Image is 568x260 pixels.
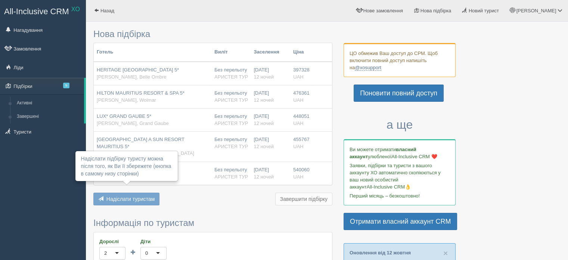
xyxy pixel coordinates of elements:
[293,144,303,149] span: UAH
[293,137,309,142] span: 455767
[93,193,159,205] button: Надіслати туристам
[363,8,403,13] span: Нове замовлення
[214,97,248,103] span: АРИСТЕЯ ТУР
[97,137,184,149] span: [GEOGRAPHIC_DATA] A SUN RESORT MAURITIUS 5*
[391,154,437,159] span: All-Inclusive CRM ❤️
[104,250,107,257] div: 2
[293,120,303,126] span: UAH
[254,113,287,127] div: [DATE]
[94,43,211,62] th: Готель
[214,67,248,80] div: Без перельоту
[0,0,86,21] a: All-Inclusive CRM XO
[99,238,125,245] label: Дорослі
[254,120,273,126] span: 12 ночей
[214,144,248,149] span: АРИСТЕЯ ТУР
[350,147,416,159] b: власний аккаунт
[350,250,411,256] a: Оновлення від 12 жовтня
[93,218,332,228] h3: Інформація по туристам
[97,90,184,96] span: HILTON MAURITIUS RESORT & SPA 5*
[145,250,148,257] div: 0
[516,8,556,13] span: [PERSON_NAME]
[275,193,332,205] button: Завершити підбірку
[293,113,309,119] span: 448051
[344,43,456,77] div: ЦО обмежив Ваш доступ до СРМ. Щоб включити повний доступ напишіть на
[97,97,156,103] span: [PERSON_NAME], Wolmar
[214,136,248,150] div: Без перельоту
[254,97,273,103] span: 12 ночей
[71,6,80,12] sup: XO
[100,8,114,13] span: Назад
[214,120,248,126] span: АРИСТЕЯ ТУР
[344,118,456,131] h3: а ще
[344,213,457,230] a: Отримати власний аккаунт CRM
[254,67,287,80] div: [DATE]
[293,67,309,73] span: 397328
[350,192,450,199] p: Перший місяць – безкоштовно!
[254,144,273,149] span: 12 ночей
[420,8,451,13] span: Нова підбірка
[254,174,273,180] span: 12 ночей
[13,110,84,123] a: Завершені
[293,74,303,80] span: UAH
[140,238,167,245] label: Діти
[106,196,155,202] span: Надіслати туристам
[293,174,303,180] span: UAH
[350,146,450,160] p: Ви можете отримати улюбленої
[97,67,179,73] span: HERITAGE [GEOGRAPHIC_DATA] 5*
[254,74,273,80] span: 12 ночей
[13,97,84,110] a: Активні
[354,85,444,102] a: Поновити повний доступ
[251,43,290,62] th: Заселення
[469,8,499,13] span: Новий турист
[367,184,411,190] span: All-Inclusive CRM👌
[254,136,287,150] div: [DATE]
[443,249,448,257] button: Close
[214,166,248,180] div: Без перельоту
[350,162,450,190] p: Заявки, підбірки та туристи з вашого аккаунту ХО автоматично скопіюються у ваш новий особистий ак...
[214,90,248,104] div: Без перельоту
[443,249,448,257] span: ×
[93,29,332,39] h3: Нова підбірка
[63,83,69,88] span: 5
[76,152,177,181] div: Надіслати підбірку туристу можна після того, як Ви її збережете (кнопка в самому низу сторінки)
[293,97,303,103] span: UAH
[254,90,287,104] div: [DATE]
[4,7,69,16] span: All-Inclusive CRM
[214,174,248,180] span: АРИСТЕЯ ТУР
[211,43,251,62] th: Виліт
[214,113,248,127] div: Без перельоту
[293,90,309,96] span: 476361
[97,120,169,126] span: [PERSON_NAME], Grand Gaube
[254,166,287,180] div: [DATE]
[355,65,381,71] a: @xosupport
[97,113,151,119] span: LUX* GRAND GAUBE 5*
[290,43,312,62] th: Ціна
[293,167,309,172] span: 540060
[214,74,248,80] span: АРИСТЕЯ ТУР
[97,74,166,80] span: [PERSON_NAME], Belle Ombre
